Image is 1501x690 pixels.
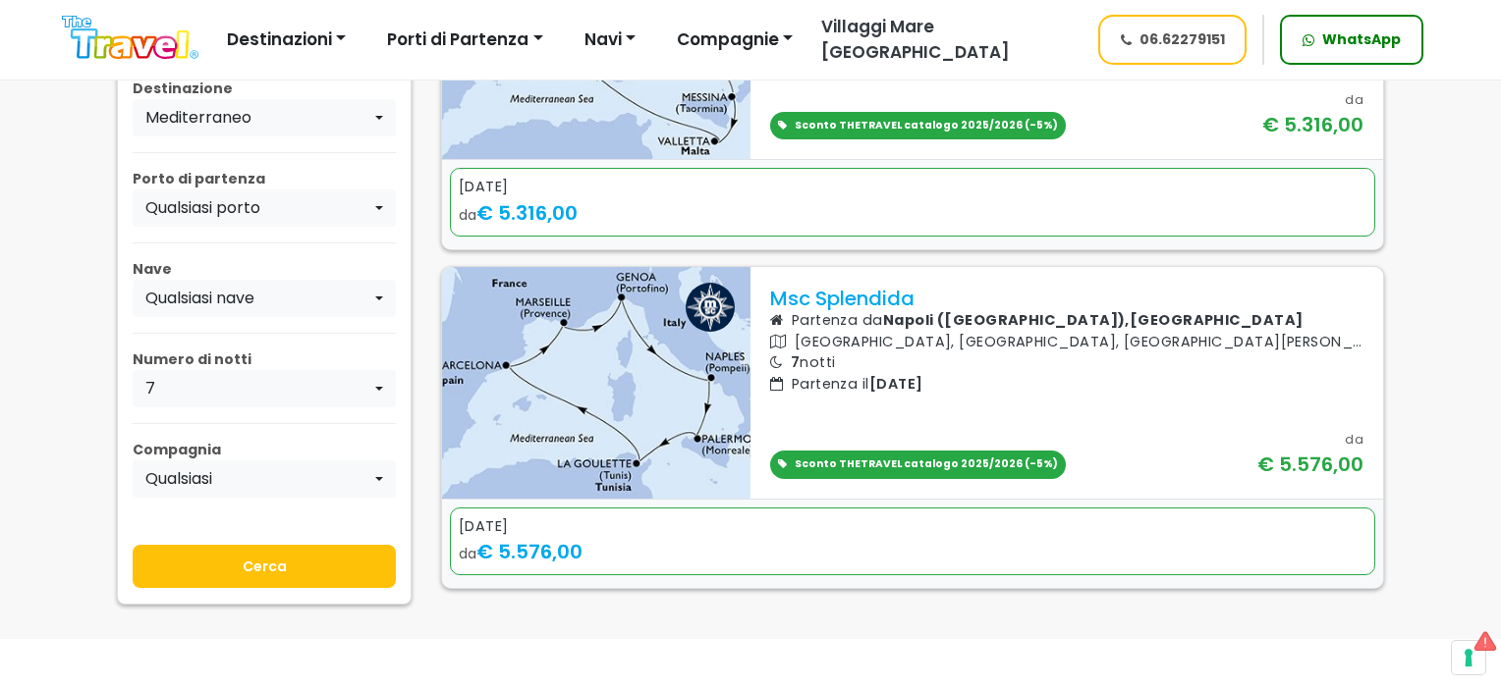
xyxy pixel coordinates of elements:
a: Villaggi Mare [GEOGRAPHIC_DATA] [806,15,1080,65]
span: € 5.576,00 [476,538,583,565]
div: € 5.316,00 [1262,110,1363,139]
div: € 5.576,00 [1257,450,1363,479]
b: Napoli ([GEOGRAPHIC_DATA]),[GEOGRAPHIC_DATA] [883,310,1304,330]
p: Porto di partenza [133,169,396,189]
span: [DATE] [869,374,923,394]
p: [GEOGRAPHIC_DATA], [GEOGRAPHIC_DATA], [GEOGRAPHIC_DATA][PERSON_NAME], [GEOGRAPHIC_DATA], [GEOGRAP... [770,332,1363,353]
button: Destinazioni [214,21,359,60]
span: Sconto THETRAVEL catalogo 2025/2026 (-5%) [795,456,1058,471]
div: 7 [145,377,371,400]
span: 06.62279151 [1140,29,1225,50]
p: Msc Splendida [770,287,1363,310]
div: [DATE] [459,516,1366,538]
button: Qualsiasi porto [133,189,396,227]
a: WhatsApp [1280,15,1423,65]
a: Msc Splendida Partenza daNapoli ([GEOGRAPHIC_DATA]),[GEOGRAPHIC_DATA] [GEOGRAPHIC_DATA], [GEOGRAP... [770,287,1363,479]
span: € 5.316,00 [476,199,578,227]
span: WhatsApp [1322,29,1401,50]
button: Qualsiasi nave [133,280,396,317]
div: Qualsiasi nave [145,287,371,310]
img: UWKQ.jpg [442,267,750,499]
input: Cerca [133,545,396,588]
a: 06.62279151 [1098,15,1248,65]
span: Villaggi Mare [GEOGRAPHIC_DATA] [821,15,1010,64]
a: [DATE] da€ 5.576,00 [450,507,1375,576]
img: msc logo [686,283,735,332]
p: Partenza il [770,374,1363,396]
button: Mediterraneo [133,99,396,136]
div: Qualsiasi porto [145,196,371,220]
p: Numero di notti [133,349,396,370]
a: [DATE] da€ 5.316,00 [450,168,1375,237]
div: da [1345,90,1363,110]
div: Qualsiasi [145,467,371,491]
button: Porti di Partenza [374,21,555,60]
div: Mediterraneo [145,106,371,130]
p: Partenza da [770,310,1363,332]
button: Navi [572,21,648,60]
button: Compagnie [664,21,806,60]
p: Nave [133,259,396,280]
span: Sconto THETRAVEL catalogo 2025/2026 (-5%) [795,118,1058,133]
p: Compagnia [133,440,396,460]
div: [DATE] [459,177,1366,198]
p: notti [770,352,1363,374]
div: da [1345,430,1363,450]
img: Logo The Travel [62,16,198,60]
div: da [459,198,1366,228]
p: Destinazione [133,79,396,99]
div: da [459,537,1366,566]
button: 7 [133,370,396,407]
span: 7 [791,352,800,372]
button: Qualsiasi [133,460,396,498]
